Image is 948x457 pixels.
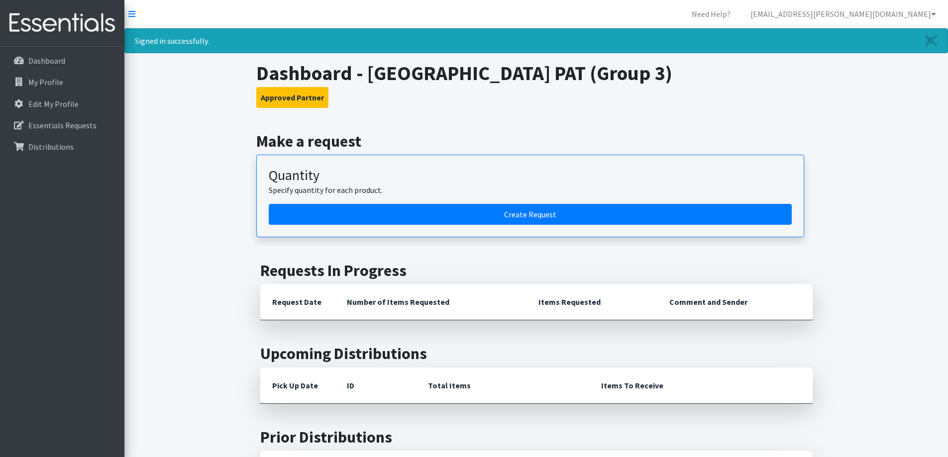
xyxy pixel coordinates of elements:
th: Number of Items Requested [335,284,527,320]
a: My Profile [4,72,120,92]
th: Comment and Sender [657,284,812,320]
a: Create a request by quantity [269,204,792,225]
p: Distributions [28,142,74,152]
a: Close [916,29,948,53]
th: Total Items [416,367,589,404]
a: Dashboard [4,51,120,71]
h2: Make a request [256,132,816,151]
h1: Dashboard - [GEOGRAPHIC_DATA] PAT (Group 3) [256,61,816,85]
th: Items Requested [527,284,657,320]
button: Approved Partner [256,87,328,108]
th: ID [335,367,416,404]
h2: Upcoming Distributions [260,344,813,363]
img: HumanEssentials [4,6,120,40]
th: Request Date [260,284,335,320]
p: My Profile [28,77,63,87]
p: Essentials Requests [28,120,97,130]
h2: Requests In Progress [260,261,813,280]
a: Edit My Profile [4,94,120,114]
p: Edit My Profile [28,99,79,109]
a: Need Help? [684,4,738,24]
a: Essentials Requests [4,115,120,135]
a: [EMAIL_ADDRESS][PERSON_NAME][DOMAIN_NAME] [742,4,944,24]
h2: Prior Distributions [260,428,813,447]
p: Specify quantity for each product. [269,184,792,196]
th: Pick Up Date [260,367,335,404]
p: Dashboard [28,56,65,66]
th: Items To Receive [589,367,813,404]
a: Distributions [4,137,120,157]
div: Signed in successfully. [124,28,948,53]
h3: Quantity [269,167,792,184]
